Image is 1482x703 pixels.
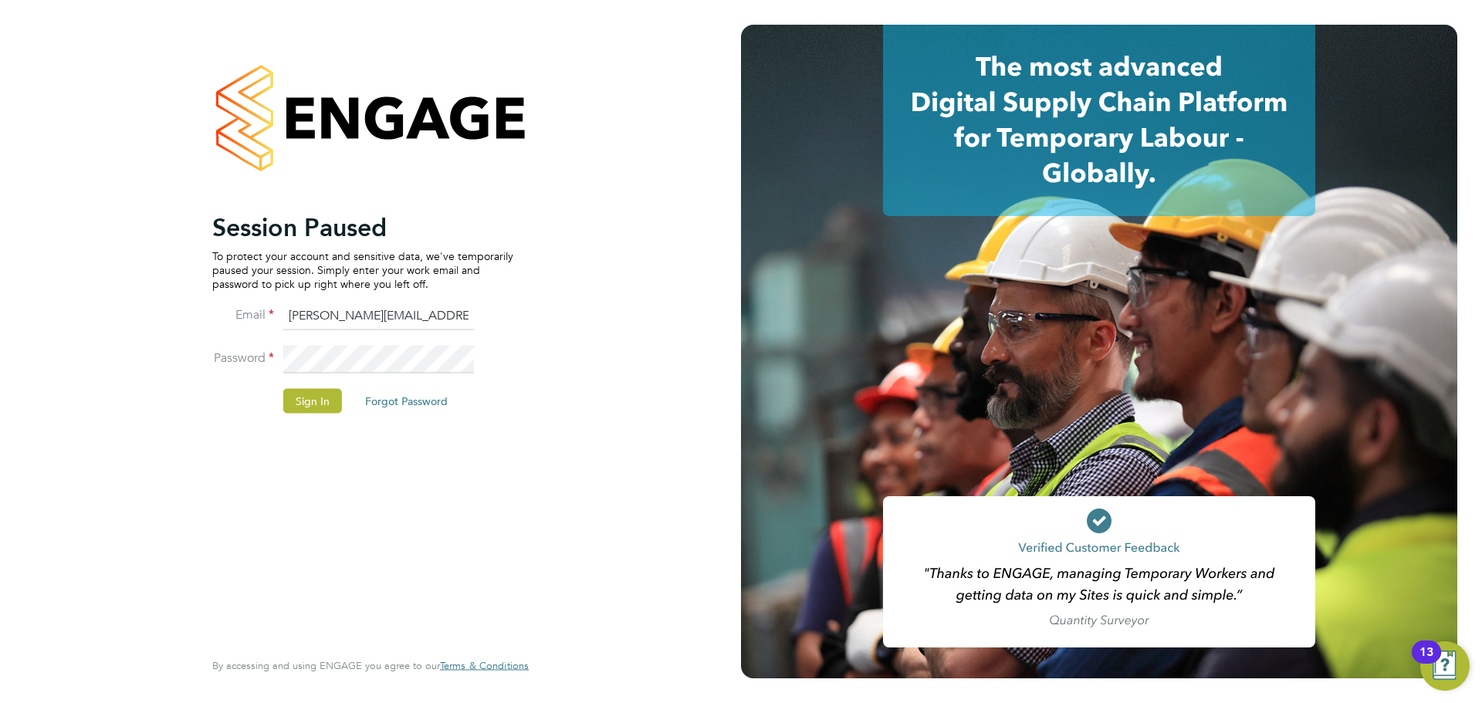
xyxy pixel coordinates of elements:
input: Enter your work email... [283,302,474,330]
div: 13 [1419,652,1433,672]
label: Email [212,306,274,323]
button: Forgot Password [353,388,460,413]
span: By accessing and using ENGAGE you agree to our [212,659,529,672]
a: Terms & Conditions [440,660,529,672]
button: Sign In [283,388,342,413]
h2: Session Paused [212,211,513,242]
button: Open Resource Center, 13 new notifications [1420,641,1470,691]
p: To protect your account and sensitive data, we've temporarily paused your session. Simply enter y... [212,248,513,291]
label: Password [212,350,274,366]
span: Terms & Conditions [440,659,529,672]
